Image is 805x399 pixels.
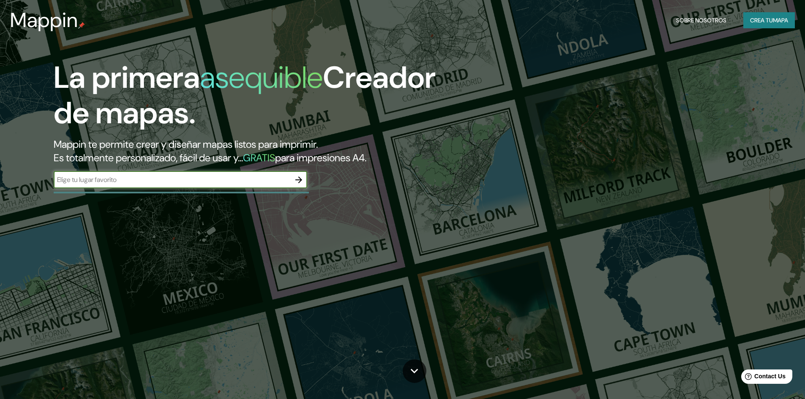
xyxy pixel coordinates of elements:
font: asequible [200,58,323,97]
button: Sobre nosotros [673,12,730,28]
font: Es totalmente personalizado, fácil de usar y... [54,151,243,164]
input: Elige tu lugar favorito [54,175,290,185]
font: Mappin te permite crear y diseñar mapas listos para imprimir. [54,138,318,151]
font: GRATIS [243,151,275,164]
button: Crea tumapa [743,12,795,28]
font: Crea tu [750,16,773,24]
font: mapa [773,16,788,24]
font: Sobre nosotros [676,16,726,24]
font: para impresiones A4. [275,151,366,164]
font: La primera [54,58,200,97]
font: Mappin [10,7,78,33]
font: Creador de mapas. [54,58,436,133]
iframe: Help widget launcher [730,366,796,390]
img: pin de mapeo [78,22,85,29]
